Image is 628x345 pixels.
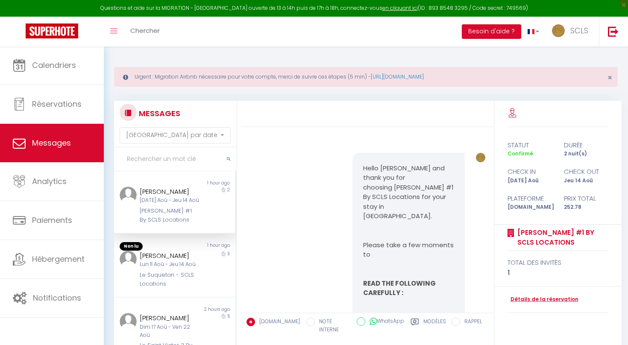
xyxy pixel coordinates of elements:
div: Urgent : Migration Airbnb nécessaire pour votre compte, merci de suivre ces étapes (5 min) - [114,67,618,87]
label: NOTE INTERNE [315,318,350,334]
input: Rechercher un mot clé [114,147,236,171]
img: ... [120,313,137,330]
img: Super Booking [26,23,78,38]
img: logout [608,26,619,37]
div: Dim 17 Aoû - Ven 22 Aoû [140,323,200,339]
div: [PERSON_NAME] [140,187,200,197]
span: Hébergement [32,254,85,264]
div: check in [502,167,558,177]
p: Hello [PERSON_NAME] and thank you for choosing [PERSON_NAME] #1 By SCLS Locations for your stay i... [363,164,454,221]
p: Please take a few moments to [363,240,454,260]
h3: MESSAGES [137,104,180,123]
span: Analytics [32,176,67,187]
span: Chercher [130,26,160,35]
img: ... [552,24,565,37]
span: Notifications [33,292,81,303]
div: Jeu 14 Aoû [558,177,615,185]
div: [DATE] Aoû - Jeu 14 Aoû [140,196,200,205]
div: 1 hour ago [175,242,235,251]
img: ... [120,187,137,204]
span: Messages [32,137,71,148]
span: 5 [227,313,230,319]
div: [DOMAIN_NAME] [502,203,558,211]
a: ... SCLS [546,17,599,47]
span: 3 [227,251,230,257]
div: [PERSON_NAME] [140,251,200,261]
div: [DATE] Aoû [502,177,558,185]
span: × [607,72,612,83]
a: Chercher [124,17,166,47]
div: statut [502,140,558,150]
div: check out [558,167,615,177]
a: en cliquant ici [382,4,418,12]
div: [PERSON_NAME] #1 By SCLS Locations [140,207,200,224]
span: 2 [227,187,230,193]
a: Détails de la réservation [508,295,578,304]
span: Paiements [32,215,72,225]
span: SCLS [570,25,588,36]
div: Le Suquetan - SCLS Locations [140,271,200,288]
button: Besoin d'aide ? [462,24,521,39]
strong: READ THE FOLLOWING CAREFULLY : [363,279,437,298]
div: Lun 11 Aoû - Jeu 14 Aoû [140,260,200,269]
div: total des invités [508,257,609,268]
button: Close [607,74,612,82]
div: Plateforme [502,193,558,204]
label: Modèles [423,318,446,335]
div: Prix total [558,193,615,204]
a: [PERSON_NAME] #1 By SCLS Locations [514,228,609,248]
span: Confirmé [508,150,533,157]
label: [DOMAIN_NAME] [255,318,300,327]
span: Calendriers [32,60,76,70]
div: [PERSON_NAME] [140,313,200,323]
div: durée [558,140,615,150]
div: 252.78 [558,203,615,211]
div: 2 nuit(s) [558,150,615,158]
label: WhatsApp [365,317,404,327]
div: 1 [508,268,609,278]
span: Réservations [32,99,82,109]
img: ... [476,153,485,162]
div: 2 hours ago [175,306,235,313]
span: Non lu [120,242,143,251]
a: [URL][DOMAIN_NAME] [371,73,424,80]
img: ... [120,251,137,268]
div: 1 hour ago [175,180,235,187]
label: RAPPEL [460,318,482,327]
